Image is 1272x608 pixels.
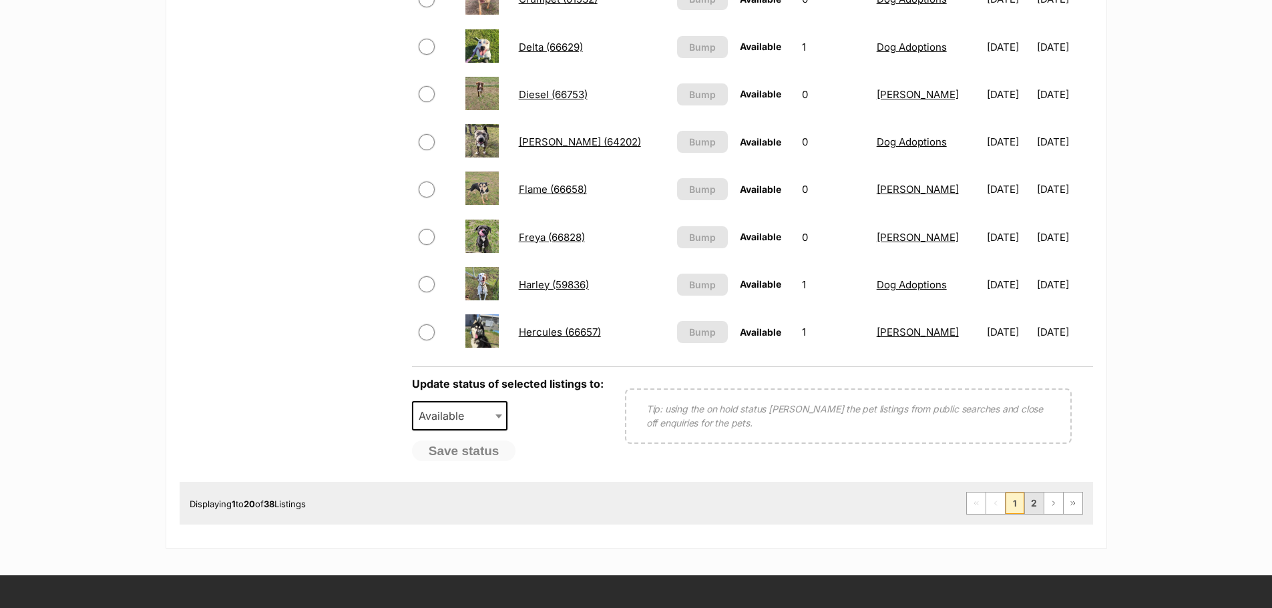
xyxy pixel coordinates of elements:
span: Bump [689,87,716,101]
a: [PERSON_NAME] [877,88,959,101]
a: Freya (66828) [519,231,585,244]
td: 0 [797,71,869,117]
span: Bump [689,40,716,54]
td: 1 [797,262,869,308]
a: [PERSON_NAME] [877,231,959,244]
a: Hercules (66657) [519,326,601,338]
button: Bump [677,131,728,153]
td: 0 [797,119,869,165]
a: Diesel (66753) [519,88,588,101]
td: [DATE] [1037,24,1091,70]
span: Page 1 [1006,493,1024,514]
span: First page [967,493,986,514]
strong: 38 [264,499,274,509]
td: [DATE] [982,119,1036,165]
span: Available [740,278,781,290]
a: Last page [1064,493,1082,514]
button: Bump [677,36,728,58]
label: Update status of selected listings to: [412,377,604,390]
button: Bump [677,178,728,200]
button: Bump [677,321,728,343]
td: [DATE] [982,309,1036,355]
a: Flame (66658) [519,183,587,196]
span: Available [740,41,781,52]
span: Available [740,184,781,195]
td: [DATE] [1037,214,1091,260]
a: Next page [1044,493,1063,514]
td: 1 [797,24,869,70]
nav: Pagination [966,492,1083,515]
span: Displaying to of Listings [190,499,306,509]
span: Available [740,136,781,147]
span: Available [740,231,781,242]
span: Bump [689,325,716,339]
a: [PERSON_NAME] [877,183,959,196]
span: Available [740,326,781,338]
td: 0 [797,214,869,260]
span: Available [413,406,477,425]
td: [DATE] [982,262,1036,308]
td: 1 [797,309,869,355]
td: [DATE] [1037,309,1091,355]
strong: 20 [244,499,255,509]
td: 0 [797,166,869,212]
a: Delta (66629) [519,41,583,53]
span: Bump [689,182,716,196]
a: Dog Adoptions [877,278,947,291]
button: Bump [677,226,728,248]
a: Page 2 [1025,493,1044,514]
a: [PERSON_NAME] (64202) [519,135,641,148]
strong: 1 [232,499,236,509]
span: Available [740,88,781,99]
td: [DATE] [1037,71,1091,117]
p: Tip: using the on hold status [PERSON_NAME] the pet listings from public searches and close off e... [646,402,1050,430]
span: Bump [689,278,716,292]
td: [DATE] [982,71,1036,117]
button: Bump [677,274,728,296]
td: [DATE] [982,166,1036,212]
td: [DATE] [982,24,1036,70]
td: [DATE] [1037,166,1091,212]
span: Available [412,401,508,430]
span: Previous page [986,493,1005,514]
a: Dog Adoptions [877,135,947,148]
td: [DATE] [982,214,1036,260]
td: [DATE] [1037,119,1091,165]
span: Bump [689,135,716,149]
span: Bump [689,230,716,244]
button: Bump [677,83,728,105]
td: [DATE] [1037,262,1091,308]
a: Harley (59836) [519,278,589,291]
button: Save status [412,440,516,462]
a: [PERSON_NAME] [877,326,959,338]
a: Dog Adoptions [877,41,947,53]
